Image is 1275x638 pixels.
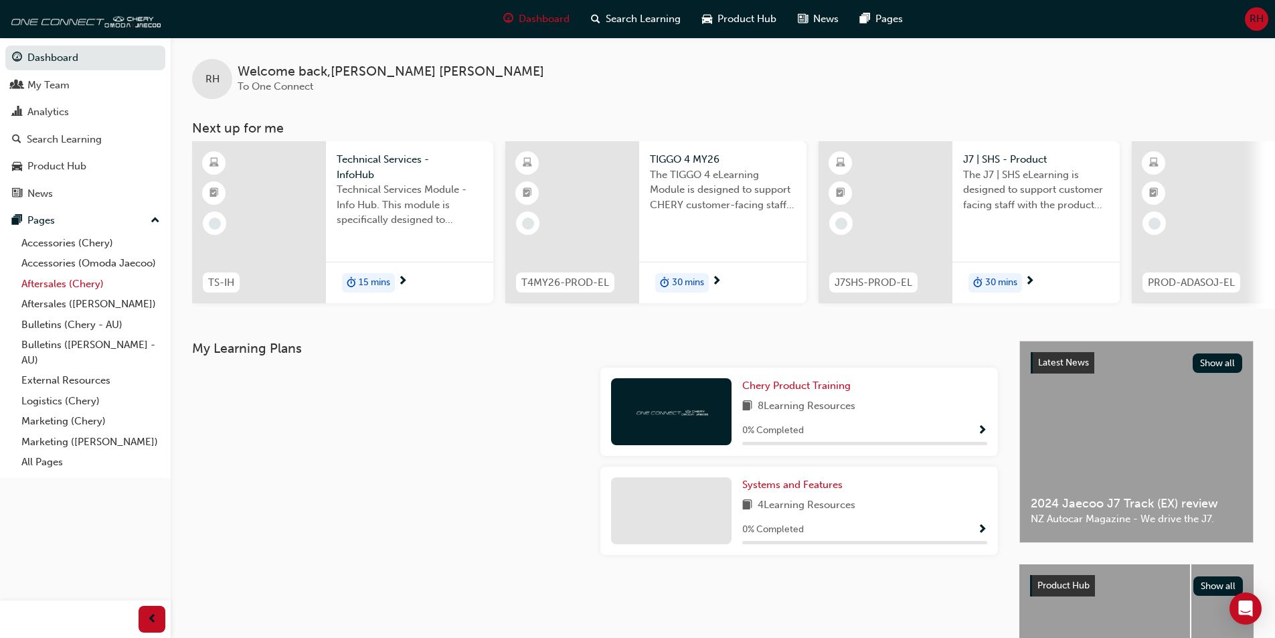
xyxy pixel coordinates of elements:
[819,141,1120,303] a: J7SHS-PROD-ELJ7 | SHS - ProductThe J7 | SHS eLearning is designed to support customer facing staf...
[209,218,221,230] span: learningRecordVerb_NONE-icon
[1149,155,1159,172] span: learningResourceType_ELEARNING-icon
[634,405,708,418] img: oneconnect
[151,212,160,230] span: up-icon
[16,452,165,473] a: All Pages
[650,152,796,167] span: TIGGO 4 MY26
[16,315,165,335] a: Bulletins (Chery - AU)
[742,497,752,514] span: book-icon
[521,275,609,291] span: T4MY26-PROD-EL
[742,477,848,493] a: Systems and Features
[1149,218,1161,230] span: learningRecordVerb_NONE-icon
[16,274,165,295] a: Aftersales (Chery)
[171,121,1275,136] h3: Next up for me
[1019,341,1254,543] a: Latest NewsShow all2024 Jaecoo J7 Track (EX) reviewNZ Autocar Magazine - We drive the J7.
[717,11,776,27] span: Product Hub
[16,432,165,453] a: Marketing ([PERSON_NAME])
[238,64,544,80] span: Welcome back , [PERSON_NAME] [PERSON_NAME]
[347,274,356,292] span: duration-icon
[27,186,53,202] div: News
[835,275,912,291] span: J7SHS-PROD-EL
[758,497,855,514] span: 4 Learning Resources
[742,398,752,415] span: book-icon
[523,185,532,202] span: booktick-icon
[12,134,21,146] span: search-icon
[963,167,1109,213] span: The J7 | SHS eLearning is designed to support customer facing staff with the product and sales in...
[5,43,165,208] button: DashboardMy TeamAnalyticsSearch LearningProduct HubNews
[580,5,691,33] a: search-iconSearch Learning
[12,215,22,227] span: pages-icon
[742,423,804,438] span: 0 % Completed
[1038,357,1089,368] span: Latest News
[672,275,704,291] span: 30 mins
[742,479,843,491] span: Systems and Features
[836,185,845,202] span: booktick-icon
[5,181,165,206] a: News
[192,341,998,356] h3: My Learning Plans
[519,11,570,27] span: Dashboard
[16,253,165,274] a: Accessories (Omoda Jaecoo)
[985,275,1017,291] span: 30 mins
[16,391,165,412] a: Logistics (Chery)
[238,80,313,92] span: To One Connect
[1031,352,1242,374] a: Latest NewsShow all
[977,524,987,536] span: Show Progress
[849,5,914,33] a: pages-iconPages
[27,132,102,147] div: Search Learning
[963,152,1109,167] span: J7 | SHS - Product
[1037,580,1090,591] span: Product Hub
[1031,511,1242,527] span: NZ Autocar Magazine - We drive the J7.
[660,274,669,292] span: duration-icon
[12,188,22,200] span: news-icon
[359,275,390,291] span: 15 mins
[205,72,220,87] span: RH
[27,104,69,120] div: Analytics
[5,127,165,152] a: Search Learning
[835,218,847,230] span: learningRecordVerb_NONE-icon
[16,335,165,370] a: Bulletins ([PERSON_NAME] - AU)
[742,522,804,538] span: 0 % Completed
[523,155,532,172] span: learningResourceType_ELEARNING-icon
[147,611,157,628] span: prev-icon
[742,380,851,392] span: Chery Product Training
[787,5,849,33] a: news-iconNews
[16,370,165,391] a: External Resources
[606,11,681,27] span: Search Learning
[27,159,86,174] div: Product Hub
[12,52,22,64] span: guage-icon
[398,276,408,288] span: next-icon
[836,155,845,172] span: learningResourceType_ELEARNING-icon
[5,73,165,98] a: My Team
[875,11,903,27] span: Pages
[27,78,70,93] div: My Team
[798,11,808,27] span: news-icon
[1149,185,1159,202] span: booktick-icon
[591,11,600,27] span: search-icon
[1229,592,1262,625] div: Open Intercom Messenger
[505,141,806,303] a: T4MY26-PROD-ELTIGGO 4 MY26The TIGGO 4 eLearning Module is designed to support CHERY customer-faci...
[208,275,234,291] span: TS-IH
[1250,11,1264,27] span: RH
[5,100,165,125] a: Analytics
[1245,7,1268,31] button: RH
[7,5,161,32] img: oneconnect
[5,46,165,70] a: Dashboard
[503,11,513,27] span: guage-icon
[860,11,870,27] span: pages-icon
[650,167,796,213] span: The TIGGO 4 eLearning Module is designed to support CHERY customer-facing staff with the product ...
[977,522,987,538] button: Show Progress
[1148,275,1235,291] span: PROD-ADASOJ-EL
[1025,276,1035,288] span: next-icon
[973,274,983,292] span: duration-icon
[16,294,165,315] a: Aftersales ([PERSON_NAME])
[977,422,987,439] button: Show Progress
[1031,496,1242,511] span: 2024 Jaecoo J7 Track (EX) review
[691,5,787,33] a: car-iconProduct Hub
[12,161,22,173] span: car-icon
[16,233,165,254] a: Accessories (Chery)
[337,152,483,182] span: Technical Services - InfoHub
[12,80,22,92] span: people-icon
[702,11,712,27] span: car-icon
[522,218,534,230] span: learningRecordVerb_NONE-icon
[27,213,55,228] div: Pages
